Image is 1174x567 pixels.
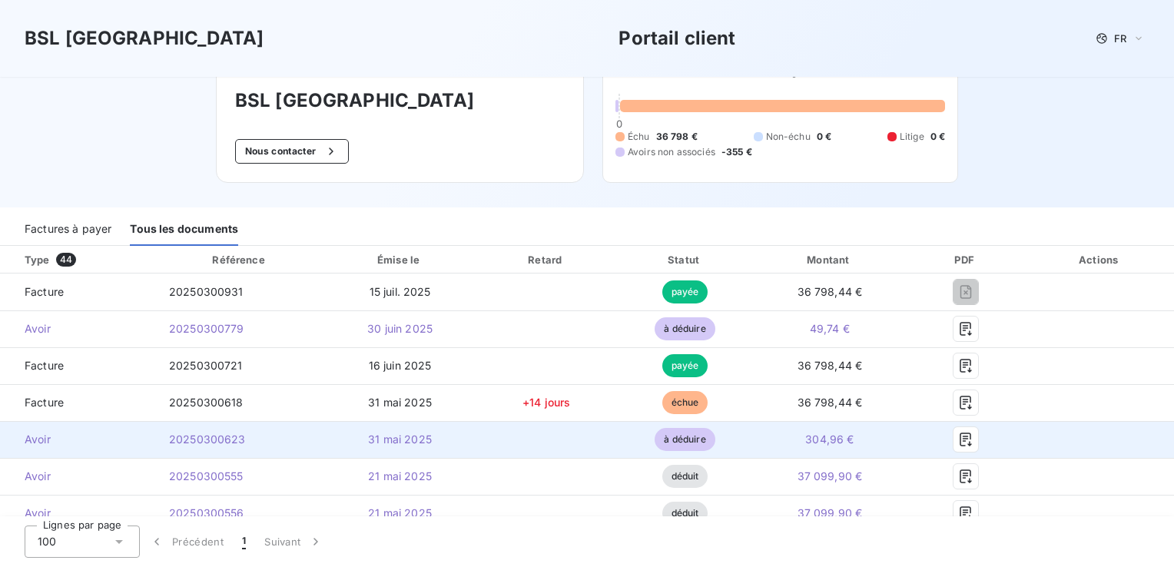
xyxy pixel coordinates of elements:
[369,359,432,372] span: 16 juin 2025
[900,130,924,144] span: Litige
[798,469,863,482] span: 37 099,90 €
[798,285,863,298] span: 36 798,44 €
[368,506,432,519] span: 21 mai 2025
[798,396,863,409] span: 36 798,44 €
[12,432,144,447] span: Avoir
[810,322,850,335] span: 49,74 €
[619,252,750,267] div: Statut
[479,252,614,267] div: Retard
[327,252,473,267] div: Émise le
[12,284,144,300] span: Facture
[169,322,244,335] span: 20250300779
[130,214,238,246] div: Tous les documents
[242,534,246,549] span: 1
[367,322,433,335] span: 30 juin 2025
[655,317,715,340] span: à déduire
[12,395,144,410] span: Facture
[368,469,432,482] span: 21 mai 2025
[15,252,154,267] div: Type
[798,506,863,519] span: 37 099,90 €
[1029,252,1171,267] div: Actions
[233,526,255,558] button: 1
[12,506,144,521] span: Avoir
[619,25,735,52] h3: Portail client
[56,253,76,267] span: 44
[140,526,233,558] button: Précédent
[169,469,244,482] span: 20250300555
[235,139,349,164] button: Nous contacter
[662,391,708,414] span: échue
[25,25,264,52] h3: BSL [GEOGRAPHIC_DATA]
[817,130,831,144] span: 0 €
[370,285,431,298] span: 15 juil. 2025
[805,433,854,446] span: 304,96 €
[169,285,244,298] span: 20250300931
[522,396,570,409] span: +14 jours
[616,118,622,130] span: 0
[662,502,708,525] span: déduit
[798,359,863,372] span: 36 798,44 €
[930,130,945,144] span: 0 €
[12,469,144,484] span: Avoir
[368,433,432,446] span: 31 mai 2025
[25,214,111,246] div: Factures à payer
[766,130,811,144] span: Non-échu
[12,358,144,373] span: Facture
[38,534,56,549] span: 100
[628,130,650,144] span: Échu
[235,87,565,114] h3: BSL [GEOGRAPHIC_DATA]
[655,428,715,451] span: à déduire
[662,280,708,303] span: payée
[656,130,698,144] span: 36 798 €
[721,145,752,159] span: -355 €
[628,145,715,159] span: Avoirs non associés
[909,252,1023,267] div: PDF
[12,321,144,337] span: Avoir
[212,254,264,266] div: Référence
[169,396,244,409] span: 20250300618
[662,354,708,377] span: payée
[368,396,432,409] span: 31 mai 2025
[255,526,333,558] button: Suivant
[169,506,244,519] span: 20250300556
[757,252,903,267] div: Montant
[169,359,243,372] span: 20250300721
[662,465,708,488] span: déduit
[1114,32,1126,45] span: FR
[169,433,246,446] span: 20250300623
